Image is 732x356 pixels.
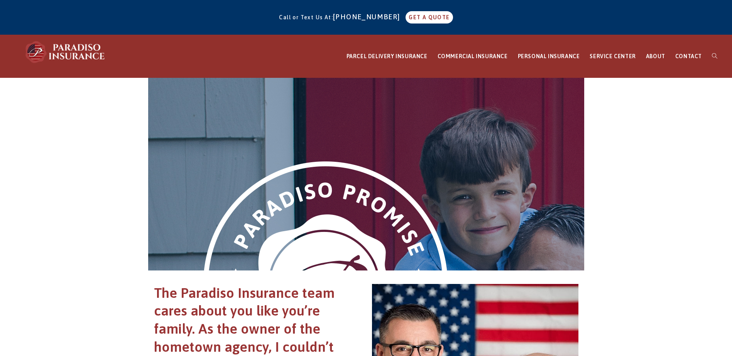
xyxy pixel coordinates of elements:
[590,53,636,59] span: SERVICE CENTER
[518,53,580,59] span: PERSONAL INSURANCE
[341,35,433,78] a: PARCEL DELIVERY INSURANCE
[646,53,665,59] span: ABOUT
[670,35,707,78] a: CONTACT
[675,53,702,59] span: CONTACT
[279,14,333,20] span: Call or Text Us At:
[23,40,108,64] img: Paradiso Insurance
[438,53,508,59] span: COMMERCIAL INSURANCE
[585,35,641,78] a: SERVICE CENTER
[513,35,585,78] a: PERSONAL INSURANCE
[333,13,404,21] a: [PHONE_NUMBER]
[347,53,428,59] span: PARCEL DELIVERY INSURANCE
[406,11,453,24] a: GET A QUOTE
[641,35,670,78] a: ABOUT
[433,35,513,78] a: COMMERCIAL INSURANCE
